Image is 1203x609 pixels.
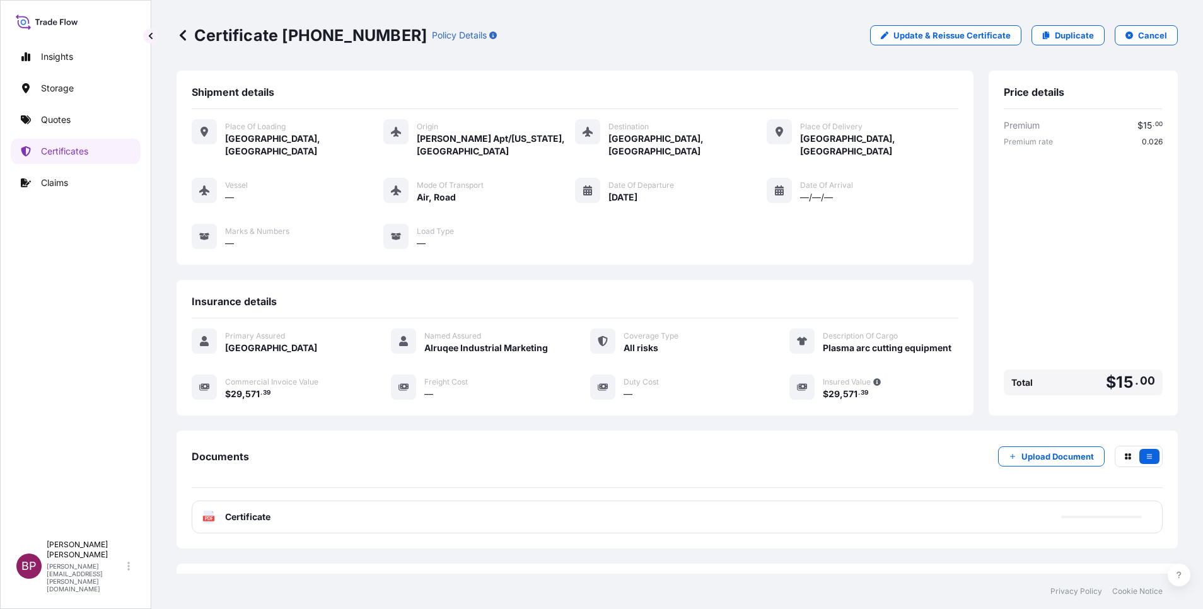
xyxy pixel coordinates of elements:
[843,390,857,398] span: 571
[823,331,898,341] span: Description Of Cargo
[828,390,840,398] span: 29
[893,29,1011,42] p: Update & Reissue Certificate
[245,390,260,398] span: 571
[41,82,74,95] p: Storage
[1153,122,1154,127] span: .
[1116,374,1133,390] span: 15
[1004,86,1064,98] span: Price details
[47,562,125,593] p: [PERSON_NAME][EMAIL_ADDRESS][PERSON_NAME][DOMAIN_NAME]
[608,132,767,158] span: [GEOGRAPHIC_DATA], [GEOGRAPHIC_DATA]
[1140,377,1155,385] span: 00
[260,391,262,395] span: .
[608,122,649,132] span: Destination
[417,122,438,132] span: Origin
[225,180,248,190] span: Vessel
[225,331,285,341] span: Primary Assured
[225,342,317,354] span: [GEOGRAPHIC_DATA]
[417,191,456,204] span: Air, Road
[177,25,427,45] p: Certificate [PHONE_NUMBER]
[225,132,383,158] span: [GEOGRAPHIC_DATA], [GEOGRAPHIC_DATA]
[624,331,678,341] span: Coverage Type
[998,446,1105,467] button: Upload Document
[1138,29,1167,42] p: Cancel
[11,170,141,195] a: Claims
[823,342,951,354] span: Plasma arc cutting equipment
[225,377,318,387] span: Commercial Invoice Value
[11,76,141,101] a: Storage
[1050,586,1102,596] a: Privacy Policy
[1106,374,1116,390] span: $
[225,237,234,250] span: —
[192,86,274,98] span: Shipment details
[800,180,853,190] span: Date of Arrival
[41,113,71,126] p: Quotes
[1135,377,1139,385] span: .
[870,25,1021,45] a: Update & Reissue Certificate
[417,237,426,250] span: —
[11,44,141,69] a: Insights
[225,390,231,398] span: $
[800,132,958,158] span: [GEOGRAPHIC_DATA], [GEOGRAPHIC_DATA]
[41,177,68,189] p: Claims
[1021,450,1094,463] p: Upload Document
[1155,122,1163,127] span: 00
[225,191,234,204] span: —
[861,391,868,395] span: 39
[417,132,575,158] span: [PERSON_NAME] Apt/[US_STATE], [GEOGRAPHIC_DATA]
[608,180,674,190] span: Date of Departure
[417,226,454,236] span: Load Type
[192,295,277,308] span: Insurance details
[1055,29,1094,42] p: Duplicate
[21,560,37,572] span: BP
[424,331,481,341] span: Named Assured
[840,390,843,398] span: ,
[1137,121,1143,130] span: $
[1115,25,1178,45] button: Cancel
[424,377,468,387] span: Freight Cost
[624,388,632,400] span: —
[231,390,242,398] span: 29
[1112,586,1163,596] a: Cookie Notice
[858,391,860,395] span: .
[800,122,863,132] span: Place of Delivery
[1004,119,1040,132] span: Premium
[242,390,245,398] span: ,
[225,226,289,236] span: Marks & Numbers
[192,450,249,463] span: Documents
[1011,376,1033,389] span: Total
[11,107,141,132] a: Quotes
[823,390,828,398] span: $
[225,122,286,132] span: Place of Loading
[624,377,659,387] span: Duty Cost
[432,29,487,42] p: Policy Details
[1142,137,1163,147] span: 0.026
[47,540,125,560] p: [PERSON_NAME] [PERSON_NAME]
[205,516,213,521] text: PDF
[1143,121,1152,130] span: 15
[823,377,871,387] span: Insured Value
[424,388,433,400] span: —
[41,145,88,158] p: Certificates
[1032,25,1105,45] a: Duplicate
[225,511,270,523] span: Certificate
[424,342,548,354] span: Alruqee Industrial Marketing
[1004,137,1053,147] span: Premium rate
[624,342,658,354] span: All risks
[417,180,484,190] span: Mode of Transport
[263,391,270,395] span: 39
[41,50,73,63] p: Insights
[608,191,637,204] span: [DATE]
[11,139,141,164] a: Certificates
[800,191,833,204] span: —/—/—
